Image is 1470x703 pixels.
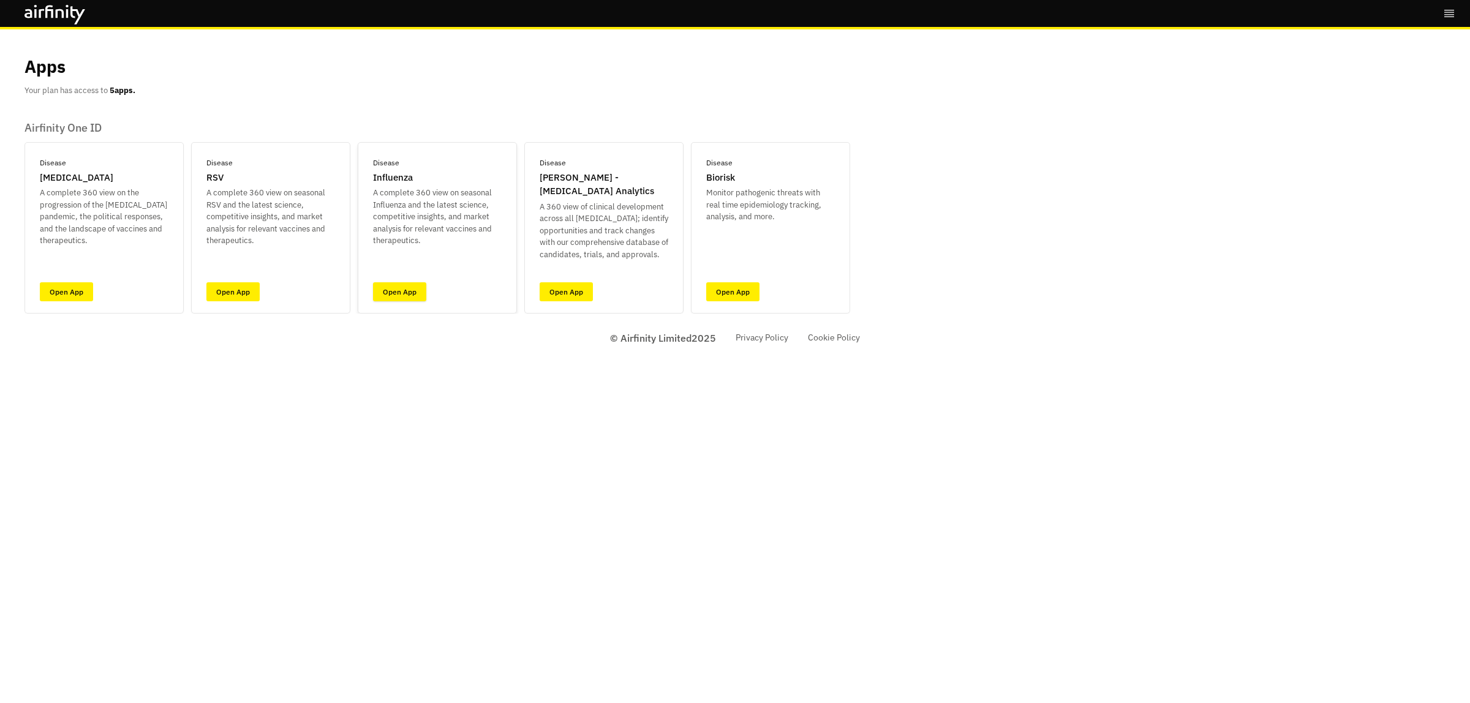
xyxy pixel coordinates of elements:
[40,157,66,168] p: Disease
[706,157,733,168] p: Disease
[540,201,668,261] p: A 360 view of clinical development across all [MEDICAL_DATA]; identify opportunities and track ch...
[706,282,759,301] a: Open App
[206,187,335,247] p: A complete 360 view on seasonal RSV and the latest science, competitive insights, and market anal...
[373,171,413,185] p: Influenza
[24,54,66,80] p: Apps
[40,187,168,247] p: A complete 360 view on the progression of the [MEDICAL_DATA] pandemic, the political responses, a...
[540,171,668,198] p: [PERSON_NAME] - [MEDICAL_DATA] Analytics
[373,282,426,301] a: Open App
[206,171,224,185] p: RSV
[736,331,788,344] a: Privacy Policy
[24,85,135,97] p: Your plan has access to
[110,85,135,96] b: 5 apps.
[540,282,593,301] a: Open App
[808,331,860,344] a: Cookie Policy
[24,121,850,135] p: Airfinity One ID
[706,187,835,223] p: Monitor pathogenic threats with real time epidemiology tracking, analysis, and more.
[706,171,735,185] p: Biorisk
[610,331,716,345] p: © Airfinity Limited 2025
[40,171,113,185] p: [MEDICAL_DATA]
[40,282,93,301] a: Open App
[373,187,502,247] p: A complete 360 view on seasonal Influenza and the latest science, competitive insights, and marke...
[373,157,399,168] p: Disease
[206,282,260,301] a: Open App
[206,157,233,168] p: Disease
[540,157,566,168] p: Disease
